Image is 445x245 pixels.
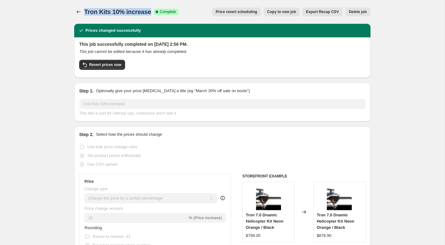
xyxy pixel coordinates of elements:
button: Revert prices now [79,60,125,70]
span: This title is just for internal use, customers won't see it [79,111,176,115]
span: Complete [160,9,176,14]
button: Price revert scheduling [212,7,261,16]
span: Revert prices now [89,62,121,67]
button: Copy to new job [264,7,300,16]
i: This job cannot be edited because it has already completed. [79,49,187,54]
span: Copy to new job [267,9,296,14]
span: Export Recap CSV [306,9,339,14]
input: -15 [85,213,187,223]
button: Price change jobs [74,7,83,16]
p: Select how the prices should change [96,131,162,138]
div: $799.00 [246,233,260,239]
button: Export Recap CSV [302,7,342,16]
p: Optionally give your price [MEDICAL_DATA] a title (eg "March 30% off sale on boots") [96,88,250,94]
span: Price revert scheduling [216,9,257,14]
span: Round to nearest .01 [93,234,130,239]
span: Tron 7.0 Dnamic Helicopter Kit Neon Orange / Black [317,213,355,230]
span: Tron 7.0 Dnamic Helicopter Kit Neon Orange / Black [246,213,283,230]
span: Use CSV upload [87,162,117,167]
h2: Step 1. [79,88,94,94]
button: Delete job [345,7,370,16]
h3: Price [85,179,94,184]
span: Price change amount [85,206,123,211]
h2: Prices changed successfully [85,27,141,34]
img: TR680-999_80x.jpg [327,185,352,210]
span: Rounding [85,225,102,230]
span: Use bulk price change rules [87,144,137,149]
div: help [220,195,226,201]
img: TR680-999_80x.jpg [256,185,281,210]
h6: STOREFRONT EXAMPLE [242,174,365,179]
span: Change type [85,186,108,191]
span: Tron Kits 10% increase [84,8,151,15]
div: $878.90 [317,233,331,239]
span: Set product prices individually [87,153,141,158]
span: Delete job [349,9,367,14]
h2: Step 2. [79,131,94,138]
h2: This job successfully completed on [DATE] 2:56 PM. [79,41,365,47]
input: 30% off holiday sale [79,99,365,109]
span: % (Price increase) [189,215,222,220]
